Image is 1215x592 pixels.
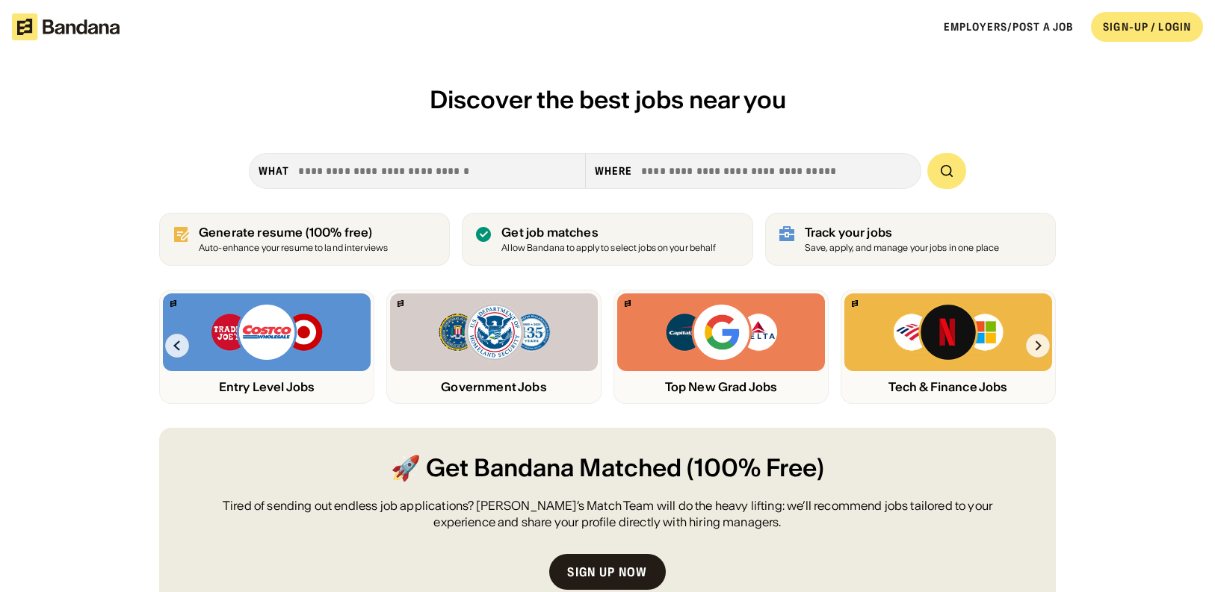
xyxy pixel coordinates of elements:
a: Bandana logoCapital One, Google, Delta logosTop New Grad Jobs [613,290,829,404]
div: Entry Level Jobs [163,380,371,394]
a: Track your jobs Save, apply, and manage your jobs in one place [765,213,1056,266]
span: (100% Free) [687,452,824,485]
a: Bandana logoBank of America, Netflix, Microsoft logosTech & Finance Jobs [841,290,1056,404]
a: Employers/Post a job [944,20,1073,34]
div: Allow Bandana to apply to select jobs on your behalf [501,243,716,253]
div: Top New Grad Jobs [617,380,825,394]
div: what [259,164,289,178]
span: Discover the best jobs near you [430,84,786,115]
div: Save, apply, and manage your jobs in one place [805,243,1000,253]
div: Auto-enhance your resume to land interviews [199,243,388,253]
div: SIGN-UP / LOGIN [1103,20,1191,34]
a: Sign up now [549,554,665,590]
img: Bandana logo [625,300,631,307]
img: Trader Joe’s, Costco, Target logos [210,302,324,362]
img: Bank of America, Netflix, Microsoft logos [892,302,1005,362]
a: Bandana logoTrader Joe’s, Costco, Target logosEntry Level Jobs [159,290,374,404]
img: Left Arrow [165,334,189,358]
span: (100% free) [306,225,373,240]
div: Generate resume [199,225,388,240]
div: Where [595,164,633,178]
a: Get job matches Allow Bandana to apply to select jobs on your behalf [462,213,752,266]
a: Generate resume (100% free)Auto-enhance your resume to land interviews [159,213,450,266]
img: Bandana logo [170,300,176,307]
div: Tech & Finance Jobs [844,380,1052,394]
div: Tired of sending out endless job applications? [PERSON_NAME]’s Match Team will do the heavy lifti... [195,497,1020,531]
img: Capital One, Google, Delta logos [664,302,778,362]
img: Bandana logo [398,300,404,307]
div: Track your jobs [805,225,1000,240]
div: Get job matches [501,225,716,240]
span: 🚀 Get Bandana Matched [391,452,681,485]
img: Right Arrow [1026,334,1050,358]
div: Government Jobs [390,380,598,394]
img: Bandana logotype [12,13,120,40]
div: Sign up now [567,566,647,578]
img: FBI, DHS, MWRD logos [437,302,551,362]
a: Bandana logoFBI, DHS, MWRD logosGovernment Jobs [386,290,602,404]
img: Bandana logo [852,300,858,307]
